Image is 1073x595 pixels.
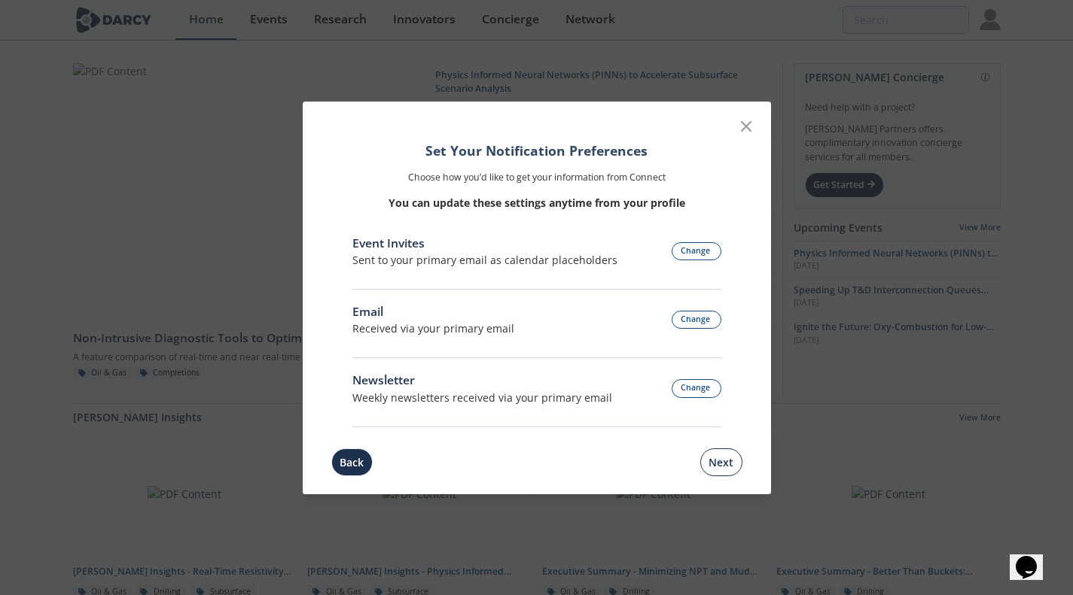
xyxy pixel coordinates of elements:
[352,303,514,321] div: Email
[352,235,617,253] div: Event Invites
[352,171,721,184] p: Choose how you’d like to get your information from Connect
[352,195,721,211] p: You can update these settings anytime from your profile
[352,390,612,405] div: Weekly newsletters received via your primary email
[352,252,617,268] div: Sent to your primary email as calendar placeholders
[352,141,721,160] h1: Set Your Notification Preferences
[672,242,721,261] button: Change
[352,372,612,390] div: Newsletter
[672,311,721,329] button: Change
[672,379,721,398] button: Change
[352,320,514,336] p: Received via your primary email
[1010,535,1058,580] iframe: chat widget
[700,448,742,476] button: Next
[331,448,373,476] button: Back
